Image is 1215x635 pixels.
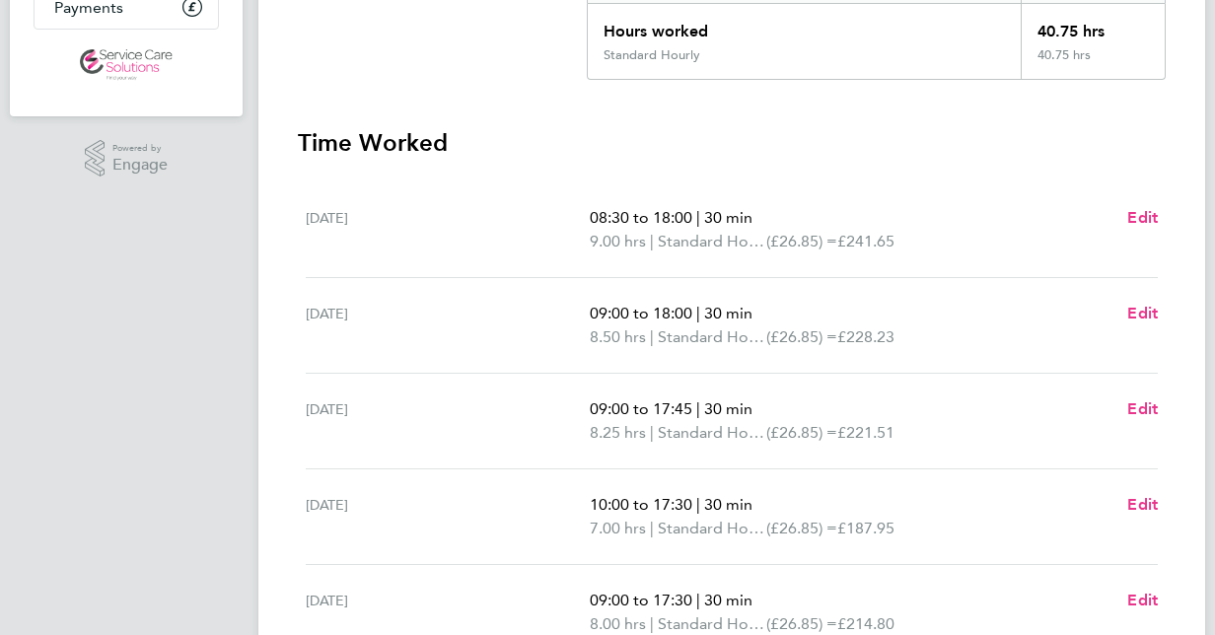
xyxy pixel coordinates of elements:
[704,304,752,322] span: 30 min
[1127,495,1158,514] span: Edit
[1127,493,1158,517] a: Edit
[658,325,766,349] span: Standard Hourly
[650,423,654,442] span: |
[766,327,837,346] span: (£26.85) =
[658,421,766,445] span: Standard Hourly
[837,232,894,250] span: £241.65
[590,327,646,346] span: 8.50 hrs
[590,591,692,609] span: 09:00 to 17:30
[766,423,837,442] span: (£26.85) =
[704,208,752,227] span: 30 min
[837,519,894,537] span: £187.95
[590,423,646,442] span: 8.25 hrs
[658,230,766,253] span: Standard Hourly
[696,495,700,514] span: |
[306,493,590,540] div: [DATE]
[306,397,590,445] div: [DATE]
[590,232,646,250] span: 9.00 hrs
[1127,206,1158,230] a: Edit
[80,49,173,81] img: servicecare-logo-retina.png
[704,495,752,514] span: 30 min
[1127,589,1158,612] a: Edit
[704,399,752,418] span: 30 min
[766,614,837,633] span: (£26.85) =
[590,519,646,537] span: 7.00 hrs
[704,591,752,609] span: 30 min
[590,614,646,633] span: 8.00 hrs
[112,157,168,174] span: Engage
[696,591,700,609] span: |
[696,208,700,227] span: |
[650,232,654,250] span: |
[306,206,590,253] div: [DATE]
[588,4,1021,47] div: Hours worked
[766,519,837,537] span: (£26.85) =
[1127,302,1158,325] a: Edit
[1021,47,1165,79] div: 40.75 hrs
[1127,397,1158,421] a: Edit
[306,302,590,349] div: [DATE]
[766,232,837,250] span: (£26.85) =
[590,495,692,514] span: 10:00 to 17:30
[1127,591,1158,609] span: Edit
[696,399,700,418] span: |
[590,208,692,227] span: 08:30 to 18:00
[658,517,766,540] span: Standard Hourly
[112,140,168,157] span: Powered by
[837,423,894,442] span: £221.51
[837,614,894,633] span: £214.80
[837,327,894,346] span: £228.23
[1127,304,1158,322] span: Edit
[590,304,692,322] span: 09:00 to 18:00
[1021,4,1165,47] div: 40.75 hrs
[85,140,169,177] a: Powered byEngage
[696,304,700,322] span: |
[650,614,654,633] span: |
[650,327,654,346] span: |
[298,127,1166,159] h3: Time Worked
[34,49,219,81] a: Go to home page
[590,399,692,418] span: 09:00 to 17:45
[1127,208,1158,227] span: Edit
[650,519,654,537] span: |
[1127,399,1158,418] span: Edit
[604,47,700,63] div: Standard Hourly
